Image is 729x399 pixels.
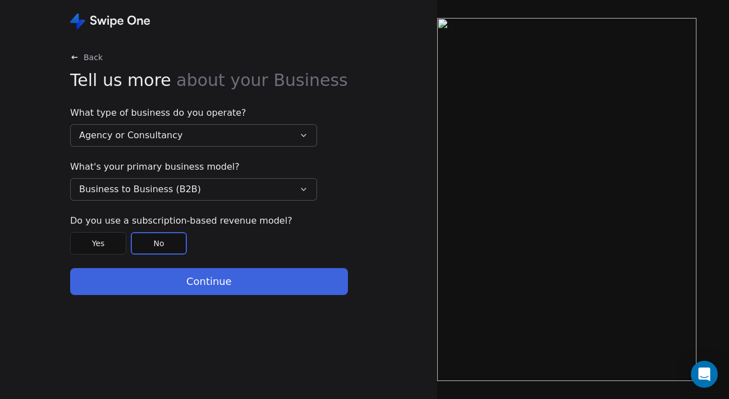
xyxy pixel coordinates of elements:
span: What's your primary business model? [70,160,317,174]
span: Agency or Consultancy [79,129,182,142]
span: Back [84,52,103,63]
button: Continue [70,268,348,295]
div: Open Intercom Messenger [691,361,718,388]
span: What type of business do you operate? [70,106,317,120]
span: about your Business [176,70,347,90]
span: Tell us more [70,67,348,93]
span: Business to Business (B2B) [79,183,201,196]
span: Do you use a subscription-based revenue model? [70,214,317,228]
